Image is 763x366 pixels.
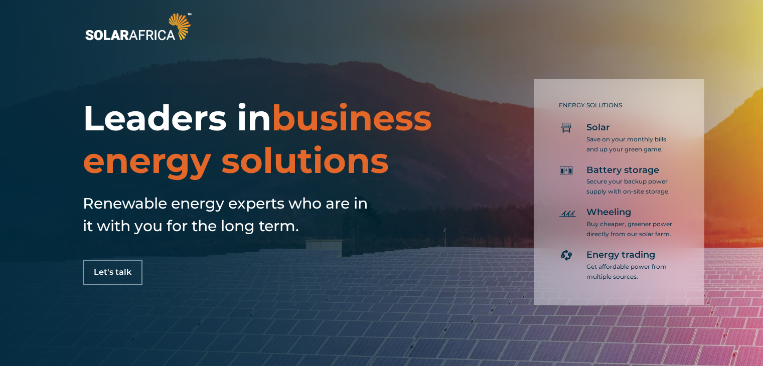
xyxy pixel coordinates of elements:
p: Buy cheaper, greener power directly from our solar farm. [586,219,674,239]
h1: Leaders in [83,97,447,182]
p: Secure your backup power supply with on-site storage. [586,176,674,197]
span: Let's talk [94,268,131,276]
h5: ENERGY SOLUTIONS [559,102,674,109]
a: Let's talk [83,260,142,285]
span: Wheeling [586,207,631,219]
span: Energy trading [586,249,655,261]
span: Battery storage [586,164,659,176]
span: business energy solutions [83,96,432,182]
p: Get affordable power from multiple sources. [586,262,674,282]
h5: Renewable energy experts who are in it with you for the long term. [83,192,374,237]
p: Save on your monthly bills and up your green game. [586,134,674,154]
span: Solar [586,122,610,134]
